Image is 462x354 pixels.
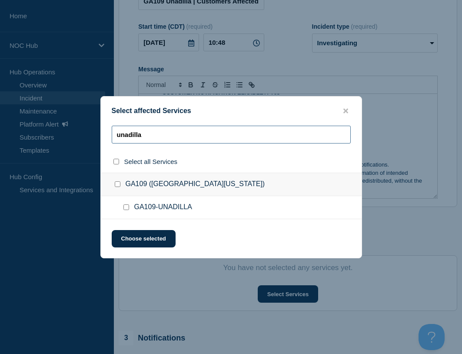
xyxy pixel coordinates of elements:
span: GA109-UNADILLA [134,203,192,212]
div: GA109 ([GEOGRAPHIC_DATA][US_STATE]) [101,173,362,196]
div: Select affected Services [101,107,362,115]
button: close button [341,107,351,115]
input: GA109-UNADILLA checkbox [123,204,129,210]
button: Choose selected [112,230,176,247]
input: GA109 (Middle Georgia) checkbox [115,181,120,187]
input: select all checkbox [113,159,119,164]
input: Search [112,126,351,144]
span: Select all Services [124,158,178,165]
